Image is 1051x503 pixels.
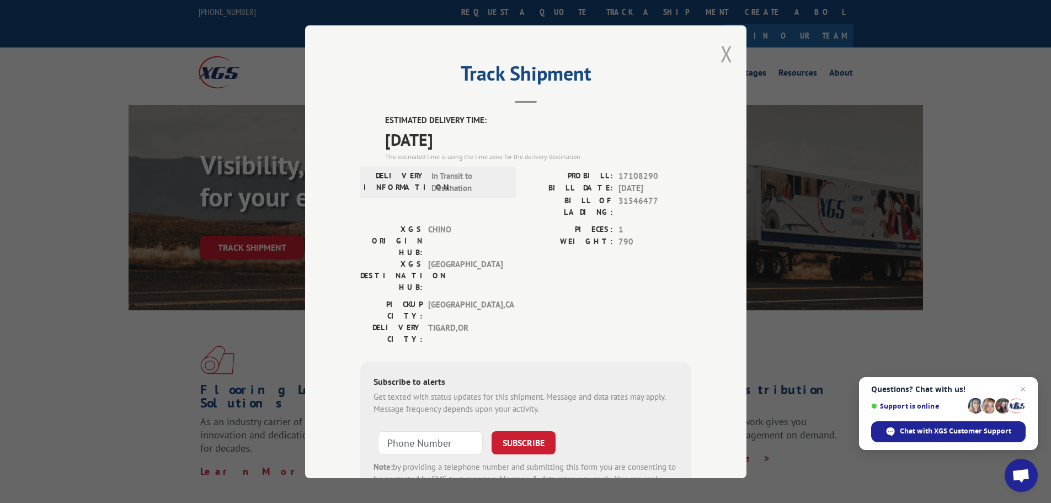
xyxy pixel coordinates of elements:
label: BILL DATE: [526,182,613,195]
input: Phone Number [378,431,483,454]
span: In Transit to Destination [431,170,506,194]
div: Get texted with status updates for this shipment. Message and data rates may apply. Message frequ... [374,390,678,415]
div: Subscribe to alerts [374,374,678,390]
strong: Note: [374,461,393,472]
span: 1 [618,223,691,236]
span: [GEOGRAPHIC_DATA] [428,258,503,293]
span: 790 [618,236,691,248]
label: DELIVERY INFORMATION: [364,170,426,194]
h2: Track Shipment [360,66,691,87]
div: Open chat [1005,459,1038,492]
label: PICKUP CITY: [360,298,423,321]
label: PIECES: [526,223,613,236]
label: DELIVERY CITY: [360,321,423,345]
span: TIGARD , OR [428,321,503,345]
span: 17108290 [618,170,691,182]
div: The estimated time is using the time zone for the delivery destination. [385,151,691,161]
span: Support is online [871,402,964,410]
label: XGS DESTINATION HUB: [360,258,423,293]
button: SUBSCRIBE [492,431,556,454]
label: WEIGHT: [526,236,613,248]
span: [GEOGRAPHIC_DATA] , CA [428,298,503,321]
span: [DATE] [385,126,691,151]
span: 31546477 [618,194,691,218]
span: Chat with XGS Customer Support [900,426,1011,436]
label: ESTIMATED DELIVERY TIME: [385,114,691,127]
label: PROBILL: [526,170,613,182]
span: CHINO [428,223,503,258]
div: Chat with XGS Customer Support [871,421,1026,442]
label: BILL OF LADING: [526,194,613,218]
div: by providing a telephone number and submitting this form you are consenting to be contacted by SM... [374,460,678,498]
span: Close chat [1016,383,1029,396]
label: XGS ORIGIN HUB: [360,223,423,258]
span: Questions? Chat with us! [871,385,1026,394]
button: Close modal [721,39,733,68]
span: [DATE] [618,182,691,195]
